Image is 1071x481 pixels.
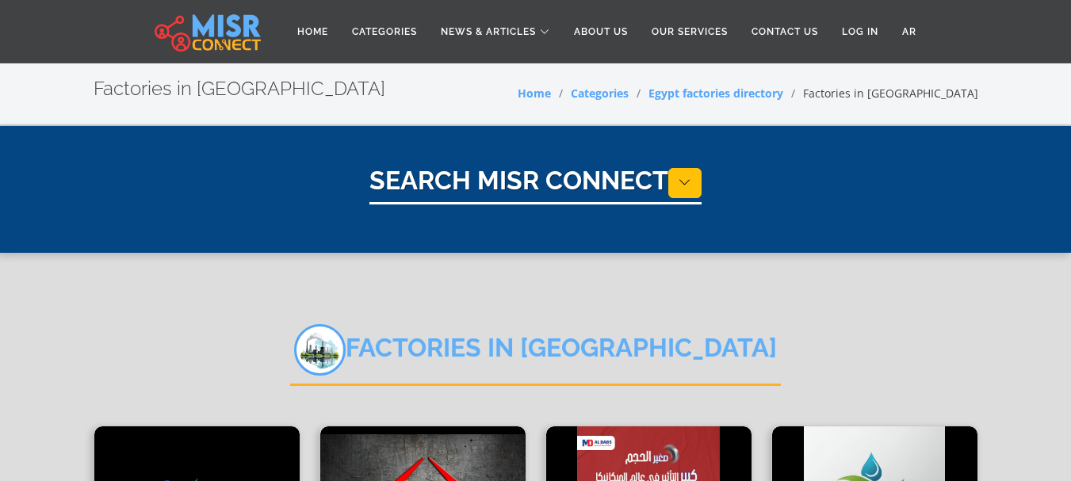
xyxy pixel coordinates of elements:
a: Our Services [640,17,740,47]
a: About Us [562,17,640,47]
a: AR [890,17,928,47]
h2: Factories in [GEOGRAPHIC_DATA] [94,78,385,101]
img: main.misr_connect [155,12,261,52]
a: Egypt factories directory [648,86,783,101]
a: Contact Us [740,17,830,47]
a: Home [285,17,340,47]
a: Categories [571,86,629,101]
h1: Search Misr Connect [369,166,702,204]
li: Factories in [GEOGRAPHIC_DATA] [783,85,978,101]
a: News & Articles [429,17,562,47]
h2: Factories in [GEOGRAPHIC_DATA] [290,324,781,386]
a: Home [518,86,551,101]
a: Log in [830,17,890,47]
a: Categories [340,17,429,47]
img: EmoC8BExvHL9rYvGYssx.png [294,324,346,376]
span: News & Articles [441,25,536,39]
